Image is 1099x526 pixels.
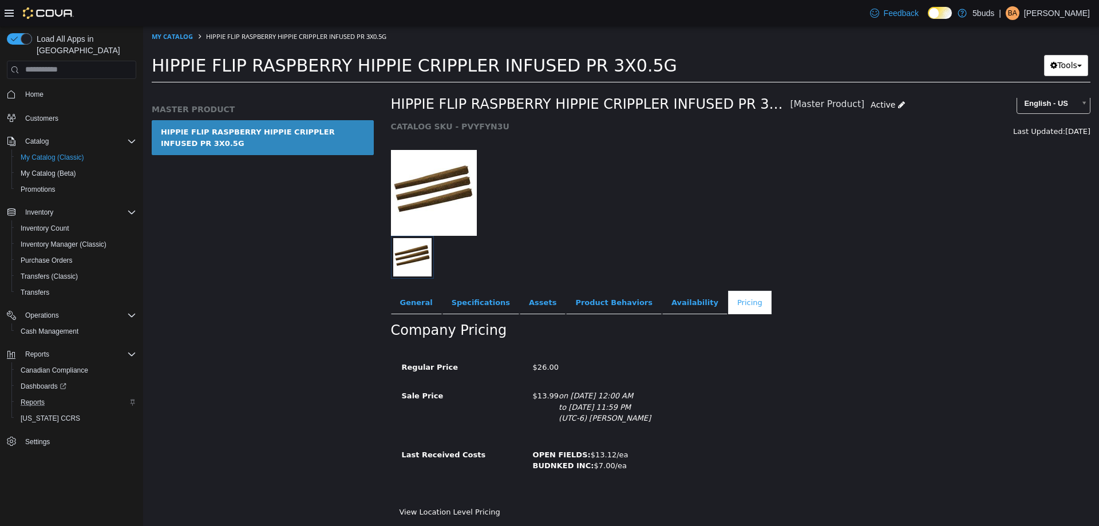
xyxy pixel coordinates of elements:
[21,435,54,449] a: Settings
[11,268,141,284] button: Transfers (Classic)
[259,337,315,345] span: Regular Price
[423,264,519,288] a: Product Behaviors
[248,69,647,87] span: HIPPIE FLIP RASPBERRY HIPPIE CRIPPLER INFUSED PR 3X0.5G
[16,396,49,409] a: Reports
[11,284,141,300] button: Transfers
[2,433,141,450] button: Settings
[16,167,136,180] span: My Catalog (Beta)
[21,347,54,361] button: Reports
[259,365,301,374] span: Sale Price
[1006,6,1019,20] div: Bethany Anderson
[16,325,136,338] span: Cash Management
[7,81,136,480] nav: Complex example
[11,149,141,165] button: My Catalog (Classic)
[16,183,60,196] a: Promotions
[1008,6,1017,20] span: BA
[16,222,136,235] span: Inventory Count
[9,94,231,129] a: HIPPIE FLIP RASPBERRY HIPPIE CRIPPLER INFUSED PR 3X0.5G
[585,264,628,288] a: Pricing
[21,414,80,423] span: [US_STATE] CCRS
[873,68,947,88] a: English - US
[21,327,78,336] span: Cash Management
[63,6,243,14] span: HIPPIE FLIP RASPBERRY HIPPIE CRIPPLER INFUSED PR 3X0.5G
[21,169,76,178] span: My Catalog (Beta)
[728,74,752,83] span: Active
[16,286,136,299] span: Transfers
[21,434,136,449] span: Settings
[884,7,919,19] span: Feedback
[11,410,141,426] button: [US_STATE] CCRS
[2,109,141,126] button: Customers
[519,264,584,288] a: Availability
[11,394,141,410] button: Reports
[21,309,136,322] span: Operations
[2,133,141,149] button: Catalog
[21,272,78,281] span: Transfers (Classic)
[390,424,485,433] span: $13.12/ea
[21,288,49,297] span: Transfers
[21,256,73,265] span: Purchase Orders
[973,6,994,20] p: 5buds
[21,135,53,148] button: Catalog
[865,2,923,25] a: Feedback
[390,424,448,433] b: OPEN FIELDS:
[416,377,488,385] em: to [DATE] 11:59 PM
[16,379,71,393] a: Dashboards
[416,365,490,374] em: on [DATE] 12:00 AM
[390,365,416,374] span: $13.99
[16,151,136,164] span: My Catalog (Classic)
[11,220,141,236] button: Inventory Count
[16,396,136,409] span: Reports
[25,114,58,123] span: Customers
[11,236,141,252] button: Inventory Manager (Classic)
[21,205,58,219] button: Inventory
[248,295,364,313] h2: Company Pricing
[299,264,376,288] a: Specifications
[16,325,83,338] a: Cash Management
[16,151,89,164] a: My Catalog (Classic)
[248,95,768,105] h5: CATALOG SKU - PVYFYN3U
[21,135,136,148] span: Catalog
[21,88,48,101] a: Home
[21,398,45,407] span: Reports
[11,362,141,378] button: Canadian Compliance
[21,205,136,219] span: Inventory
[390,337,416,345] span: $26.00
[25,90,44,99] span: Home
[16,254,136,267] span: Purchase Orders
[21,347,136,361] span: Reports
[25,437,50,446] span: Settings
[21,309,64,322] button: Operations
[248,124,334,209] img: 150
[2,307,141,323] button: Operations
[377,264,422,288] a: Assets
[25,137,49,146] span: Catalog
[256,481,357,490] a: View Location Level Pricing
[16,167,81,180] a: My Catalog (Beta)
[11,181,141,197] button: Promotions
[2,86,141,102] button: Home
[9,6,50,14] a: My Catalog
[16,270,82,283] a: Transfers (Classic)
[416,387,508,396] em: (UTC-6) [PERSON_NAME]
[16,363,136,377] span: Canadian Compliance
[25,311,59,320] span: Operations
[11,378,141,394] a: Dashboards
[21,240,106,249] span: Inventory Manager (Classic)
[390,435,451,444] b: BUDNKED INC:
[16,286,54,299] a: Transfers
[248,264,299,288] a: General
[21,185,56,194] span: Promotions
[999,6,1001,20] p: |
[16,270,136,283] span: Transfers (Classic)
[16,379,136,393] span: Dashboards
[259,424,343,433] span: Last Received Costs
[2,346,141,362] button: Reports
[2,204,141,220] button: Inventory
[16,183,136,196] span: Promotions
[21,382,66,391] span: Dashboards
[16,238,136,251] span: Inventory Manager (Classic)
[32,33,136,56] span: Load All Apps in [GEOGRAPHIC_DATA]
[21,112,63,125] a: Customers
